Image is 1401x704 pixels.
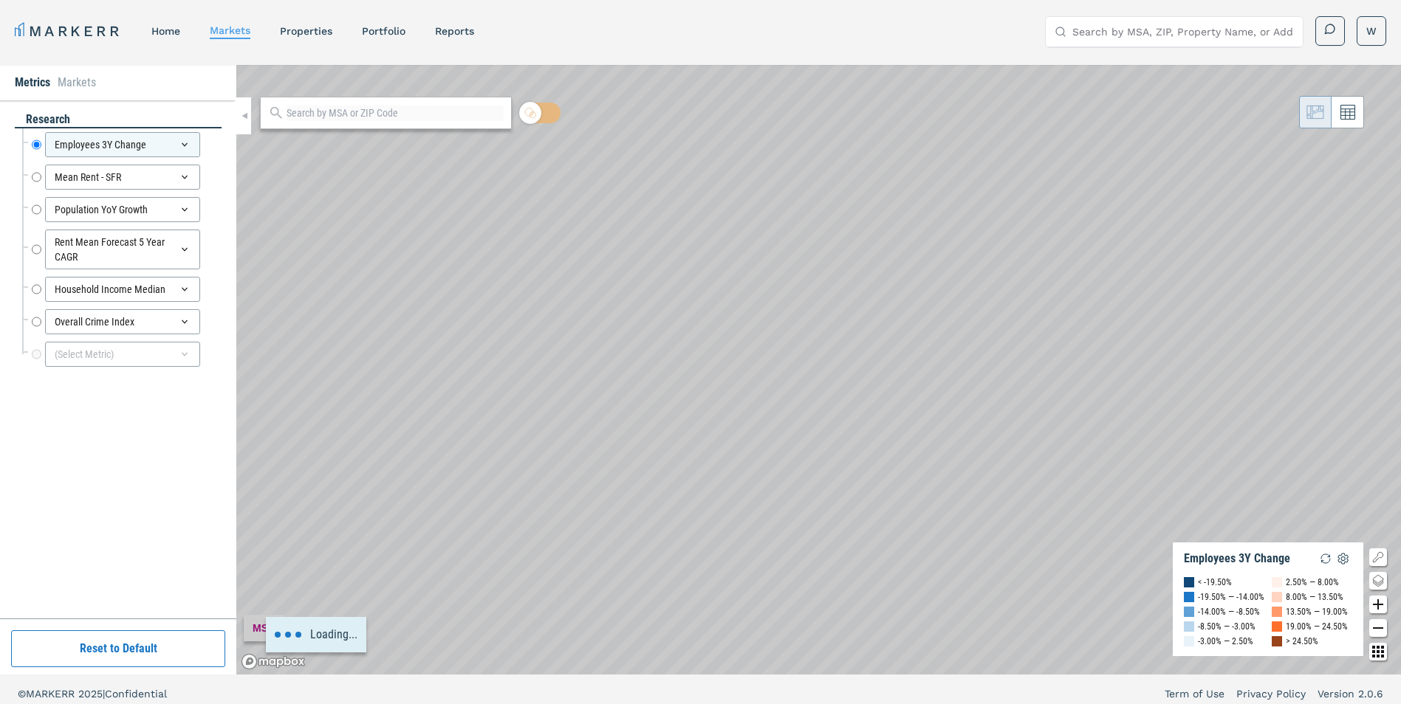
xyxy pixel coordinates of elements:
[1369,643,1387,660] button: Other options map button
[15,111,222,128] div: research
[45,230,200,269] div: Rent Mean Forecast 5 Year CAGR
[1198,590,1264,604] div: -19.50% — -14.00%
[1198,575,1232,590] div: < -19.50%
[78,688,105,700] span: 2025 |
[18,688,26,700] span: ©
[287,106,504,121] input: Search by MSA or ZIP Code
[1184,551,1290,566] div: Employees 3Y Change
[1286,619,1348,634] div: 19.00% — 24.50%
[15,21,122,41] a: MARKERR
[280,25,332,37] a: properties
[151,25,180,37] a: home
[1286,634,1318,649] div: > 24.50%
[45,132,200,157] div: Employees 3Y Change
[1317,550,1335,567] img: Reload Legend
[15,74,50,92] li: Metrics
[1286,590,1343,604] div: 8.00% — 13.50%
[1357,16,1386,46] button: W
[241,653,306,670] a: Mapbox logo
[1369,596,1387,613] button: Zoom in map button
[58,74,96,92] li: Markets
[1072,17,1294,46] input: Search by MSA, ZIP, Property Name, or Address
[11,630,225,667] button: Reset to Default
[1165,686,1224,701] a: Term of Use
[266,617,366,652] div: Loading...
[1198,619,1256,634] div: -8.50% — -3.00%
[362,25,405,37] a: Portfolio
[1369,619,1387,637] button: Zoom out map button
[26,688,78,700] span: MARKERR
[1198,634,1253,649] div: -3.00% — 2.50%
[1369,548,1387,566] button: Show/Hide Legend Map Button
[1369,572,1387,590] button: Change style map button
[45,342,200,367] div: (Select Metric)
[45,165,200,190] div: Mean Rent - SFR
[1366,24,1377,38] span: W
[45,197,200,222] div: Population YoY Growth
[435,25,474,37] a: reports
[1335,550,1352,567] img: Settings
[1236,686,1306,701] a: Privacy Policy
[1318,686,1383,701] a: Version 2.0.6
[210,24,250,36] a: markets
[1286,604,1348,619] div: 13.50% — 19.00%
[1286,575,1339,590] div: 2.50% — 8.00%
[45,309,200,334] div: Overall Crime Index
[105,688,167,700] span: Confidential
[45,277,200,302] div: Household Income Median
[1198,604,1260,619] div: -14.00% — -8.50%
